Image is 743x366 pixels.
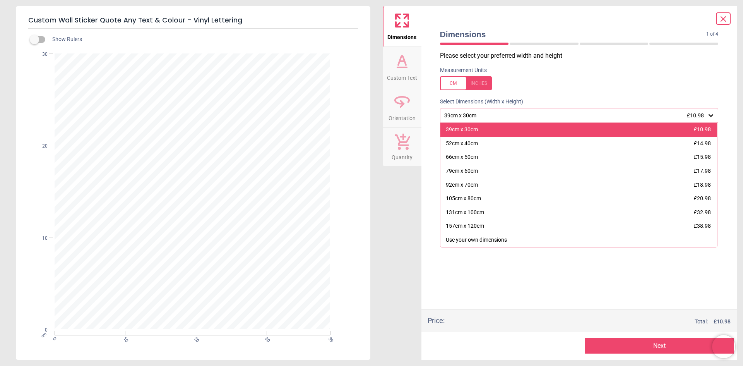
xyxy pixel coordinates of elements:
span: Orientation [389,111,416,122]
span: £17.98 [694,168,711,174]
button: Quantity [383,128,421,167]
div: Price : [428,316,445,325]
iframe: Brevo live chat [712,335,735,358]
span: £32.98 [694,209,711,215]
button: Custom Text [383,47,421,87]
div: 66cm x 50cm [446,153,478,161]
p: Please select your preferred width and height [440,52,725,60]
div: 131cm x 100cm [446,209,484,217]
span: £10.98 [687,112,704,119]
span: 1 of 4 [706,31,718,38]
span: £38.98 [694,223,711,229]
div: Total: [456,318,731,326]
h5: Custom Wall Sticker Quote Any Text & Colour - Vinyl Lettering [28,12,358,29]
div: 39cm x 30cm [443,112,707,119]
div: 92cm x 70cm [446,181,478,189]
span: £ [714,318,731,326]
div: 39cm x 30cm [446,126,478,134]
span: Dimensions [387,30,416,41]
span: £10.98 [694,126,711,132]
button: Dimensions [383,6,421,46]
span: £15.98 [694,154,711,160]
div: Show Rulers [34,35,370,44]
span: Dimensions [440,29,707,40]
span: £14.98 [694,140,711,146]
span: 30 [33,51,48,58]
button: Next [585,338,734,354]
span: £18.98 [694,182,711,188]
span: £20.98 [694,195,711,201]
span: Custom Text [387,70,417,82]
span: Quantity [392,150,413,162]
label: Measurement Units [440,67,487,74]
div: Use your own dimensions [446,236,507,244]
div: 52cm x 40cm [446,140,478,148]
label: Select Dimensions (Width x Height) [434,98,523,106]
div: 79cm x 60cm [446,167,478,175]
div: 105cm x 80cm [446,195,481,203]
button: Orientation [383,87,421,127]
div: 157cm x 120cm [446,222,484,230]
span: 10.98 [717,318,731,325]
